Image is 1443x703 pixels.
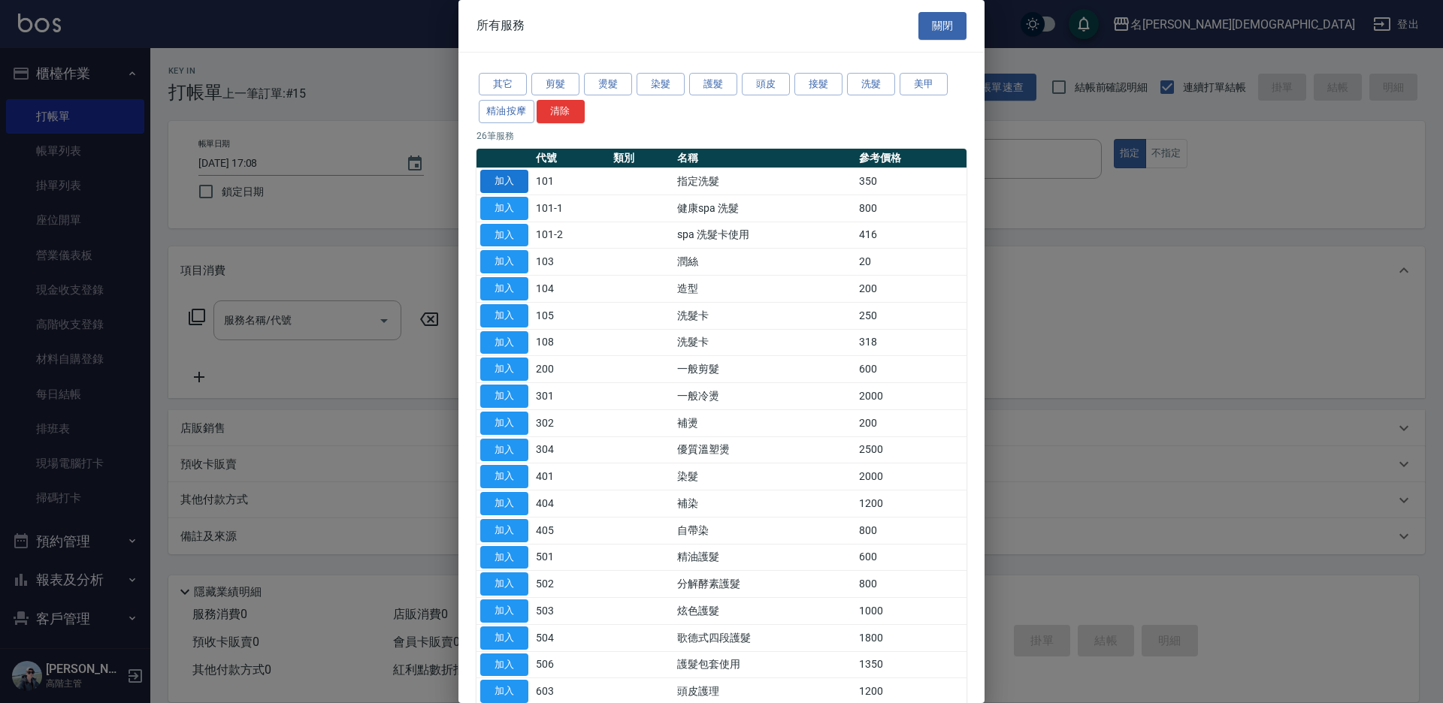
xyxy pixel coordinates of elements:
button: 加入 [480,197,528,220]
td: 404 [532,490,610,517]
td: 503 [532,598,610,625]
td: 108 [532,329,610,356]
td: 1000 [855,598,967,625]
button: 加入 [480,492,528,515]
td: 洗髮卡 [673,329,855,356]
button: 加入 [480,331,528,355]
button: 加入 [480,465,528,488]
button: 加入 [480,250,528,273]
td: 350 [855,168,967,195]
td: 101-1 [532,195,610,222]
p: 26 筆服務 [476,129,967,143]
button: 加入 [480,626,528,650]
td: 103 [532,249,610,276]
button: 接髮 [794,73,843,96]
td: 200 [532,356,610,383]
button: 加入 [480,170,528,193]
td: 護髮包套使用 [673,651,855,678]
button: 加入 [480,572,528,596]
td: 301 [532,383,610,410]
button: 加入 [480,277,528,300]
button: 加入 [480,519,528,542]
td: 800 [855,571,967,598]
button: 加入 [480,385,528,408]
td: 優質溫塑燙 [673,436,855,463]
td: 501 [532,544,610,571]
button: 加入 [480,546,528,569]
td: 101-2 [532,222,610,249]
td: 600 [855,544,967,571]
button: 加入 [480,358,528,381]
button: 關閉 [918,12,967,40]
td: 304 [532,436,610,463]
td: 800 [855,195,967,222]
button: 燙髮 [584,73,632,96]
td: 潤絲 [673,249,855,276]
td: 20 [855,249,967,276]
button: 剪髮 [531,73,579,96]
button: 加入 [480,653,528,677]
span: 所有服務 [476,18,525,33]
th: 代號 [532,149,610,168]
td: 200 [855,276,967,303]
td: 補染 [673,490,855,517]
td: 分解酵素護髮 [673,571,855,598]
td: 104 [532,276,610,303]
button: 護髮 [689,73,737,96]
button: 美甲 [900,73,948,96]
td: 504 [532,624,610,651]
td: 105 [532,302,610,329]
td: 洗髮卡 [673,302,855,329]
td: 2000 [855,463,967,490]
td: 造型 [673,276,855,303]
td: 600 [855,356,967,383]
td: 炫色護髮 [673,598,855,625]
button: 加入 [480,412,528,435]
td: 2500 [855,436,967,463]
td: 250 [855,302,967,329]
td: 200 [855,409,967,436]
td: 補燙 [673,409,855,436]
td: 2000 [855,383,967,410]
td: spa 洗髮卡使用 [673,222,855,249]
button: 洗髮 [847,73,895,96]
td: 自帶染 [673,517,855,544]
td: 一般冷燙 [673,383,855,410]
td: 1800 [855,624,967,651]
td: 指定洗髮 [673,168,855,195]
th: 參考價格 [855,149,967,168]
td: 染髮 [673,463,855,490]
button: 其它 [479,73,527,96]
td: 318 [855,329,967,356]
td: 精油護髮 [673,544,855,571]
td: 506 [532,651,610,678]
td: 502 [532,571,610,598]
th: 名稱 [673,149,855,168]
th: 類別 [610,149,673,168]
button: 清除 [537,100,585,123]
button: 精油按摩 [479,100,534,123]
td: 302 [532,409,610,436]
td: 800 [855,517,967,544]
button: 加入 [480,599,528,623]
button: 加入 [480,439,528,462]
td: 405 [532,517,610,544]
td: 健康spa 洗髮 [673,195,855,222]
td: 一般剪髮 [673,356,855,383]
button: 頭皮 [742,73,790,96]
td: 1350 [855,651,967,678]
td: 416 [855,222,967,249]
td: 1200 [855,490,967,517]
td: 101 [532,168,610,195]
td: 歌德式四段護髮 [673,624,855,651]
button: 染髮 [637,73,685,96]
button: 加入 [480,680,528,703]
button: 加入 [480,304,528,327]
button: 加入 [480,224,528,247]
td: 401 [532,463,610,490]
